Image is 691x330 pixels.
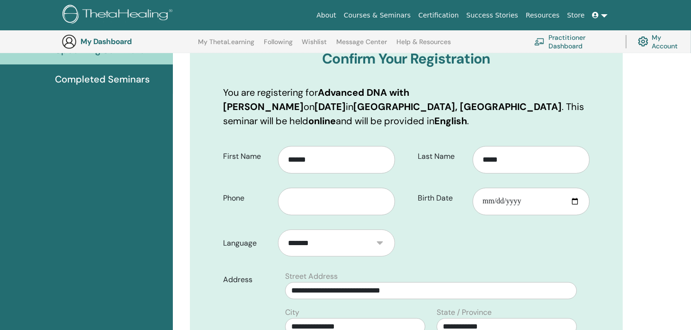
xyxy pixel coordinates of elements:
[437,307,492,318] label: State / Province
[534,38,545,46] img: chalkboard-teacher.svg
[534,31,614,52] a: Practitioner Dashboard
[414,7,462,24] a: Certification
[313,7,340,24] a: About
[638,34,648,49] img: cog.svg
[216,234,278,252] label: Language
[522,7,564,24] a: Resources
[463,7,522,24] a: Success Stories
[396,38,451,53] a: Help & Resources
[434,115,467,127] b: English
[336,38,387,53] a: Message Center
[216,189,278,207] label: Phone
[55,72,150,86] span: Completed Seminars
[223,50,590,67] h3: Confirm Your Registration
[353,101,562,113] b: [GEOGRAPHIC_DATA], [GEOGRAPHIC_DATA]
[63,5,176,26] img: logo.png
[198,38,254,53] a: My ThetaLearning
[216,271,279,289] label: Address
[314,101,346,113] b: [DATE]
[223,85,590,128] p: You are registering for on in . This seminar will be held and will be provided in .
[411,147,473,165] label: Last Name
[81,37,175,46] h3: My Dashboard
[308,115,336,127] b: online
[302,38,327,53] a: Wishlist
[285,271,338,282] label: Street Address
[564,7,589,24] a: Store
[216,147,278,165] label: First Name
[223,86,409,113] b: Advanced DNA with [PERSON_NAME]
[638,31,686,52] a: My Account
[340,7,415,24] a: Courses & Seminars
[411,189,473,207] label: Birth Date
[62,34,77,49] img: generic-user-icon.jpg
[285,307,299,318] label: City
[264,38,293,53] a: Following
